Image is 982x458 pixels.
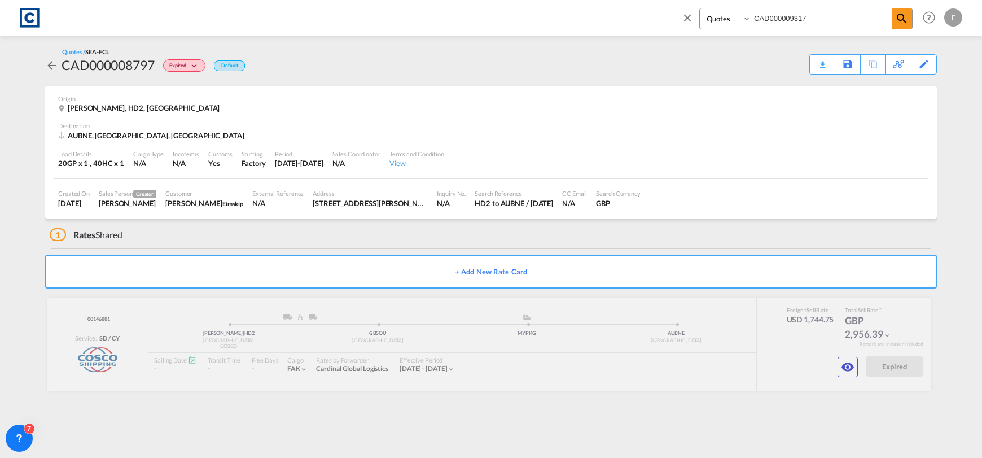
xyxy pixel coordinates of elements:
[58,189,90,198] div: Created On
[835,55,860,74] div: Save As Template
[73,229,96,240] span: Rates
[133,158,164,168] div: N/A
[58,103,222,113] div: Dalton, HD2, United Kingdom
[681,11,694,24] md-icon: icon-close
[222,200,243,207] span: Eimskip
[45,56,62,74] div: icon-arrow-left
[155,56,208,74] div: Change Status Here
[313,189,428,198] div: Address
[58,130,247,141] div: AUBNE, Brisbane, Oceania
[68,103,220,112] span: [PERSON_NAME], HD2, [GEOGRAPHIC_DATA]
[62,47,109,56] div: Quotes /SEA-FCL
[189,63,203,69] md-icon: icon-chevron-down
[169,62,189,73] span: Expired
[214,60,245,71] div: Default
[816,56,829,65] md-icon: icon-download
[173,158,186,168] div: N/A
[165,198,243,208] div: Paul Kelly
[892,8,912,29] span: icon-magnify
[50,229,122,241] div: Shared
[58,198,90,208] div: 9 Jul 2025
[816,55,829,65] div: Quote PDF is not available at this time
[681,8,699,35] span: icon-close
[208,158,232,168] div: Yes
[252,198,304,208] div: N/A
[50,228,66,241] span: 1
[919,8,944,28] div: Help
[562,198,587,208] div: N/A
[58,150,124,158] div: Load Details
[58,94,924,103] div: Origin
[62,56,155,74] div: CAD000008797
[944,8,962,27] div: F
[332,158,380,168] div: N/A
[437,189,466,198] div: Inquiry No.
[208,150,232,158] div: Customs
[751,8,892,28] input: Enter Quotation Number
[45,255,937,289] button: + Add New Rate Card
[165,189,243,198] div: Customer
[173,150,199,158] div: Incoterms
[389,158,444,168] div: View
[58,121,924,130] div: Destination
[838,357,858,377] button: icon-eye
[242,150,266,158] div: Stuffing
[841,360,854,374] md-icon: icon-eye
[437,198,466,208] div: N/A
[596,198,641,208] div: GBP
[275,158,323,168] div: 31 Jul 2025
[475,189,553,198] div: Search Reference
[99,189,156,198] div: Sales Person
[919,8,939,27] span: Help
[475,198,553,208] div: HD2 to AUBNE / 9 Jul 2025
[45,59,59,72] md-icon: icon-arrow-left
[332,150,380,158] div: Sales Coordinator
[58,158,124,168] div: 20GP x 1 , 40HC x 1
[389,150,444,158] div: Terms and Condition
[313,198,428,208] div: Unit 6, Meadowbrook Industrial Centre, Maxwell Way, Crawley, RH10 9SA, UK
[252,189,304,198] div: External Reference
[596,189,641,198] div: Search Currency
[562,189,587,198] div: CC Email
[85,48,109,55] span: SEA-FCL
[895,12,909,25] md-icon: icon-magnify
[275,150,323,158] div: Period
[133,190,156,198] span: Creator
[163,59,205,72] div: Change Status Here
[242,158,266,168] div: Factory Stuffing
[133,150,164,158] div: Cargo Type
[17,5,42,30] img: 1fdb9190129311efbfaf67cbb4249bed.jpeg
[99,198,156,208] div: Lauren Prentice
